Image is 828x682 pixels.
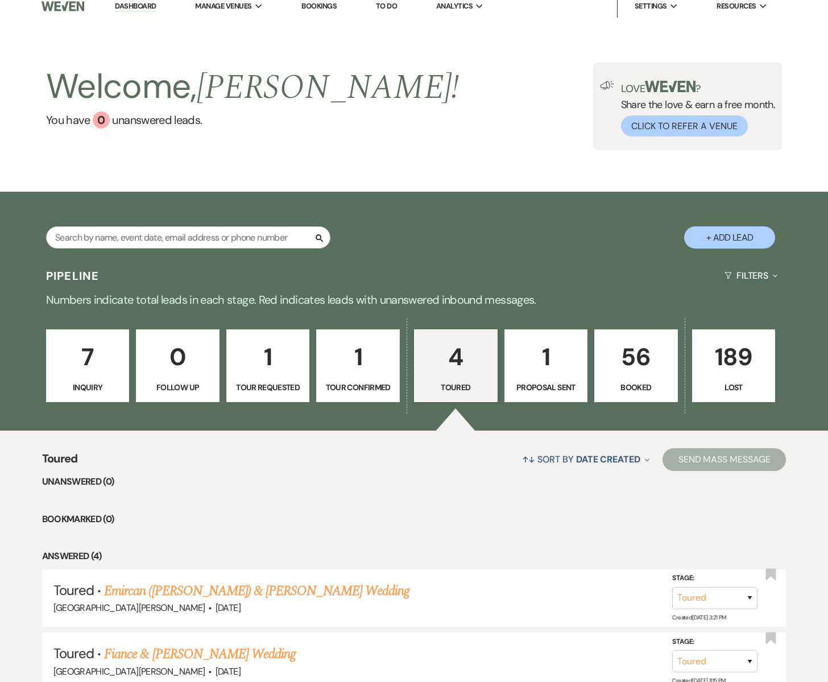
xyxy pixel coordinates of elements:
[414,329,498,402] a: 4Toured
[53,338,122,376] p: 7
[512,381,581,394] p: Proposal Sent
[143,381,212,394] p: Follow Up
[104,581,409,601] a: Emircan ([PERSON_NAME]) & [PERSON_NAME] Wedding
[720,261,782,291] button: Filters
[376,1,397,11] a: To Do
[614,81,776,137] div: Share the love & earn a free month.
[602,381,670,394] p: Booked
[621,81,776,94] p: Love ?
[53,581,94,599] span: Toured
[699,338,768,376] p: 189
[421,381,490,394] p: Toured
[421,338,490,376] p: 4
[621,115,748,137] button: Click to Refer a Venue
[53,602,205,614] span: [GEOGRAPHIC_DATA][PERSON_NAME]
[699,381,768,394] p: Lost
[104,644,296,664] a: Fiance & [PERSON_NAME] Wedding
[602,338,670,376] p: 56
[46,63,459,111] h2: Welcome,
[504,329,588,402] a: 1Proposal Sent
[53,381,122,394] p: Inquiry
[42,512,786,527] li: Bookmarked (0)
[717,1,756,12] span: Resources
[53,666,205,677] span: [GEOGRAPHIC_DATA][PERSON_NAME]
[692,329,776,402] a: 189Lost
[46,268,100,284] h3: Pipeline
[324,381,392,394] p: Tour Confirmed
[522,453,536,465] span: ↑↓
[53,644,94,662] span: Toured
[594,329,678,402] a: 56Booked
[93,111,110,129] div: 0
[226,329,310,402] a: 1Tour Requested
[216,602,241,614] span: [DATE]
[46,329,130,402] a: 7Inquiry
[316,329,400,402] a: 1Tour Confirmed
[234,381,303,394] p: Tour Requested
[635,1,667,12] span: Settings
[576,453,640,465] span: Date Created
[46,226,330,249] input: Search by name, event date, email address or phone number
[436,1,473,12] span: Analytics
[512,338,581,376] p: 1
[195,1,251,12] span: Manage Venues
[663,448,786,471] button: Send Mass Message
[672,635,757,648] label: Stage:
[301,1,337,11] a: Bookings
[42,450,78,474] span: Toured
[197,61,459,114] span: [PERSON_NAME] !
[46,111,459,129] a: You have 0 unanswered leads.
[143,338,212,376] p: 0
[136,329,220,402] a: 0Follow Up
[517,444,654,474] button: Sort By Date Created
[5,291,823,309] p: Numbers indicate total leads in each stage. Red indicates leads with unanswered inbound messages.
[672,572,757,585] label: Stage:
[600,81,614,90] img: loud-speaker-illustration.svg
[42,474,786,489] li: Unanswered (0)
[645,81,695,92] img: weven-logo-green.svg
[216,666,241,677] span: [DATE]
[115,1,156,12] a: Dashboard
[672,614,726,621] span: Created: [DATE] 3:21 PM
[324,338,392,376] p: 1
[684,226,775,249] button: + Add Lead
[42,549,786,564] li: Answered (4)
[234,338,303,376] p: 1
